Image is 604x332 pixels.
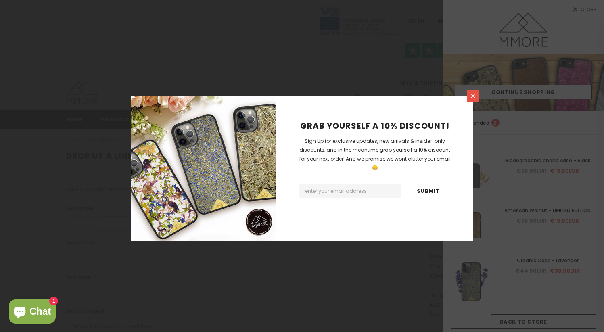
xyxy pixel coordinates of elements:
span: Sign Up for exclusive updates, new arrivals & insider-only discounts, and in the meantime grab yo... [299,138,451,171]
input: Submit [405,184,451,198]
input: Email Address [299,184,401,198]
a: Close [467,90,479,102]
span: GRAB YOURSELF A 10% DISCOUNT! [300,120,449,132]
inbox-online-store-chat: Shopify online store chat [6,299,58,326]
